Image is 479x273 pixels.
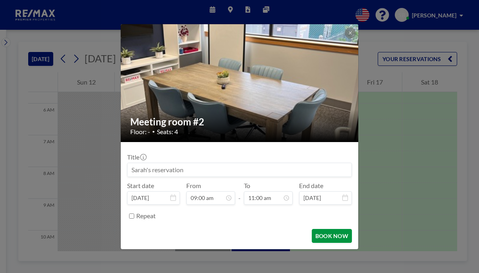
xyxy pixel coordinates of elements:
span: Floor: - [130,128,150,136]
label: Start date [127,182,154,190]
input: Sarah's reservation [127,163,352,177]
button: BOOK NOW [312,229,352,243]
label: To [244,182,250,190]
label: End date [299,182,323,190]
span: Seats: 4 [157,128,178,136]
label: Title [127,153,146,161]
label: Repeat [136,212,156,220]
label: From [186,182,201,190]
span: - [238,185,241,202]
span: • [152,129,155,135]
h2: Meeting room #2 [130,116,350,128]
